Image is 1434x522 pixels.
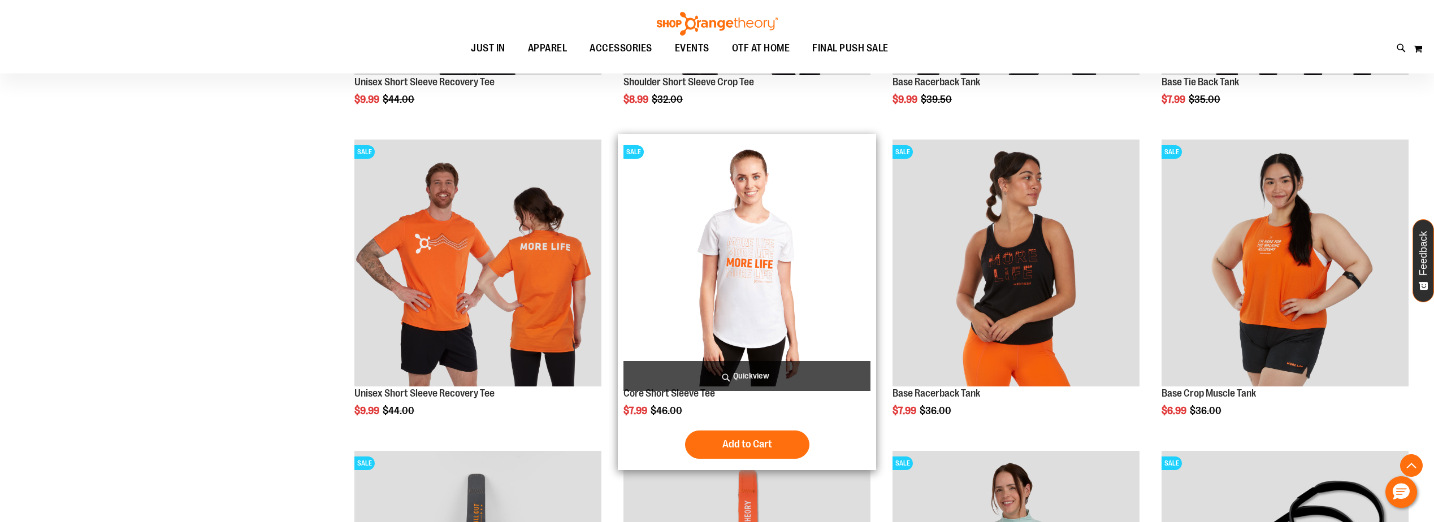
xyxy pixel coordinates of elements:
[460,36,517,62] a: JUST IN
[1162,140,1409,386] img: Product image for Base Crop Muscle Tank
[893,140,1140,386] img: Product image for Base Racerback Tank
[354,388,495,399] a: Unisex Short Sleeve Recovery Tee
[1162,140,1409,388] a: Product image for Base Crop Muscle TankSALE
[664,36,721,62] a: EVENTS
[1162,456,1182,470] span: SALE
[893,94,919,105] span: $9.99
[1190,405,1223,416] span: $36.00
[383,405,416,416] span: $44.00
[517,36,579,62] a: APPAREL
[1162,94,1187,105] span: $7.99
[354,94,381,105] span: $9.99
[1162,388,1256,399] a: Base Crop Muscle Tank
[812,36,889,61] span: FINAL PUSH SALE
[623,140,870,386] img: Product image for Core Short Sleeve Tee
[721,36,802,62] a: OTF AT HOME
[618,134,876,470] div: product
[354,145,375,159] span: SALE
[1162,76,1239,88] a: Base Tie Back Tank
[1413,219,1434,302] button: Feedback - Show survey
[623,94,650,105] span: $8.99
[383,94,416,105] span: $44.00
[1418,231,1429,276] span: Feedback
[1400,454,1423,477] button: Back To Top
[893,388,980,399] a: Base Racerback Tank
[1156,134,1414,445] div: product
[921,94,954,105] span: $39.50
[887,134,1145,445] div: product
[801,36,900,61] a: FINAL PUSH SALE
[623,388,715,399] a: Core Short Sleeve Tee
[354,76,495,88] a: Unisex Short Sleeve Recovery Tee
[590,36,652,61] span: ACCESSORIES
[722,438,772,450] span: Add to Cart
[623,140,870,388] a: Product image for Core Short Sleeve TeeSALE
[651,405,684,416] span: $46.00
[471,36,505,61] span: JUST IN
[732,36,790,61] span: OTF AT HOME
[354,405,381,416] span: $9.99
[1189,94,1222,105] span: $35.00
[685,430,809,459] button: Add to Cart
[623,76,754,88] a: Shoulder Short Sleeve Crop Tee
[349,134,607,445] div: product
[354,140,601,388] a: Product image for Unisex Short Sleeve Recovery TeeSALE
[578,36,664,62] a: ACCESSORIES
[354,140,601,386] img: Product image for Unisex Short Sleeve Recovery Tee
[623,145,644,159] span: SALE
[893,456,913,470] span: SALE
[623,405,649,416] span: $7.99
[652,94,684,105] span: $32.00
[354,456,375,470] span: SALE
[1162,145,1182,159] span: SALE
[1162,405,1188,416] span: $6.99
[893,145,913,159] span: SALE
[675,36,709,61] span: EVENTS
[1385,476,1417,508] button: Hello, have a question? Let’s chat.
[893,140,1140,388] a: Product image for Base Racerback TankSALE
[893,76,980,88] a: Base Racerback Tank
[623,361,870,391] a: Quickview
[920,405,953,416] span: $36.00
[528,36,567,61] span: APPAREL
[893,405,918,416] span: $7.99
[655,12,779,36] img: Shop Orangetheory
